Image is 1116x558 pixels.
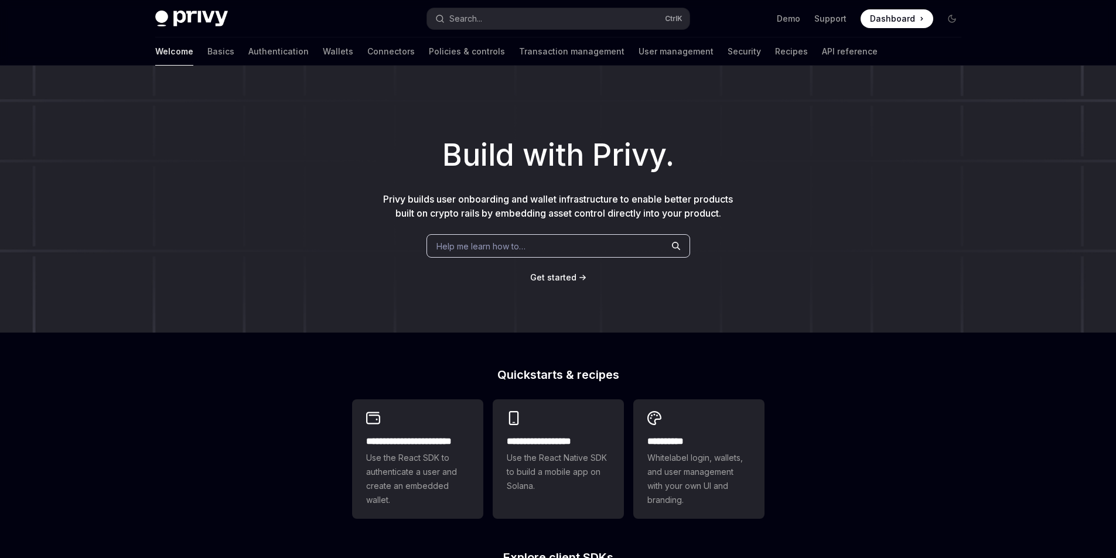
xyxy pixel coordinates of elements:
button: Open search [427,8,690,29]
a: **** **** **** ***Use the React Native SDK to build a mobile app on Solana. [493,399,624,519]
a: Wallets [323,37,353,66]
a: Connectors [367,37,415,66]
a: Welcome [155,37,193,66]
div: Search... [449,12,482,26]
a: Recipes [775,37,808,66]
span: Ctrl K [665,14,682,23]
a: **** *****Whitelabel login, wallets, and user management with your own UI and branding. [633,399,765,519]
span: Dashboard [870,13,915,25]
a: Security [728,37,761,66]
span: Help me learn how to… [436,240,525,252]
a: Demo [777,13,800,25]
a: Dashboard [861,9,933,28]
a: API reference [822,37,878,66]
span: Get started [530,272,576,282]
span: Use the React SDK to authenticate a user and create an embedded wallet. [366,451,469,507]
h2: Quickstarts & recipes [352,369,765,381]
a: Support [814,13,847,25]
img: dark logo [155,11,228,27]
a: Authentication [248,37,309,66]
span: Privy builds user onboarding and wallet infrastructure to enable better products built on crypto ... [383,193,733,219]
a: Get started [530,272,576,283]
a: User management [639,37,714,66]
a: Basics [207,37,234,66]
span: Use the React Native SDK to build a mobile app on Solana. [507,451,610,493]
a: Transaction management [519,37,624,66]
button: Toggle dark mode [943,9,961,28]
h1: Build with Privy. [19,132,1097,178]
span: Whitelabel login, wallets, and user management with your own UI and branding. [647,451,750,507]
a: Policies & controls [429,37,505,66]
